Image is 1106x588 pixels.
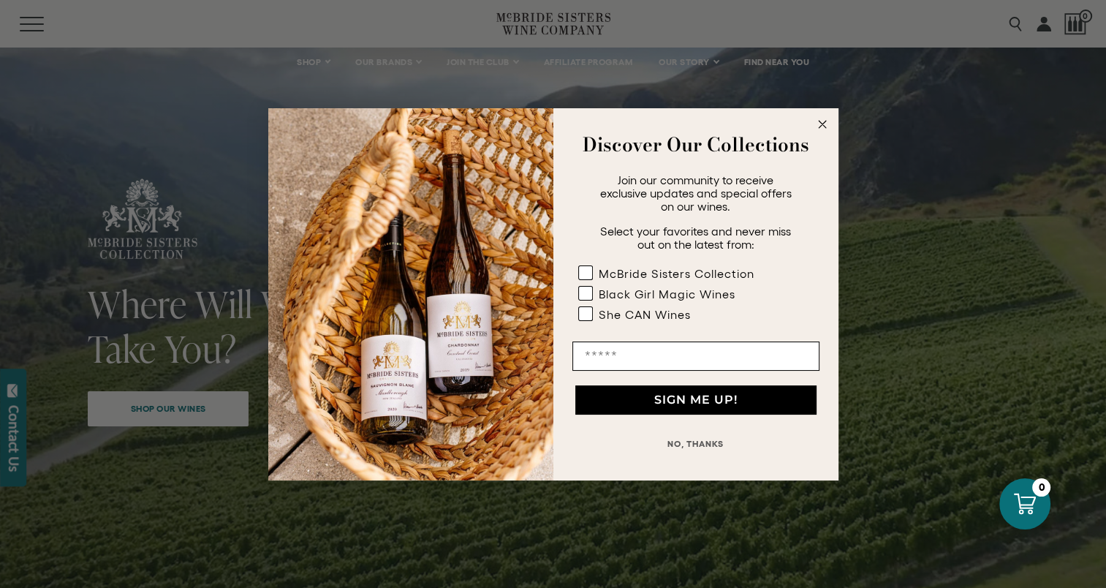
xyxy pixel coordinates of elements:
[599,267,754,280] div: McBride Sisters Collection
[600,173,792,213] span: Join our community to receive exclusive updates and special offers on our wines.
[600,225,791,251] span: Select your favorites and never miss out on the latest from:
[1032,478,1050,497] div: 0
[599,308,691,321] div: She CAN Wines
[572,342,819,371] input: Email
[575,385,817,415] button: SIGN ME UP!
[599,287,735,301] div: Black Girl Magic Wines
[572,429,819,459] button: NO, THANKS
[583,130,809,159] strong: Discover Our Collections
[814,116,831,133] button: Close dialog
[268,108,553,480] img: 42653730-7e35-4af7-a99d-12bf478283cf.jpeg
